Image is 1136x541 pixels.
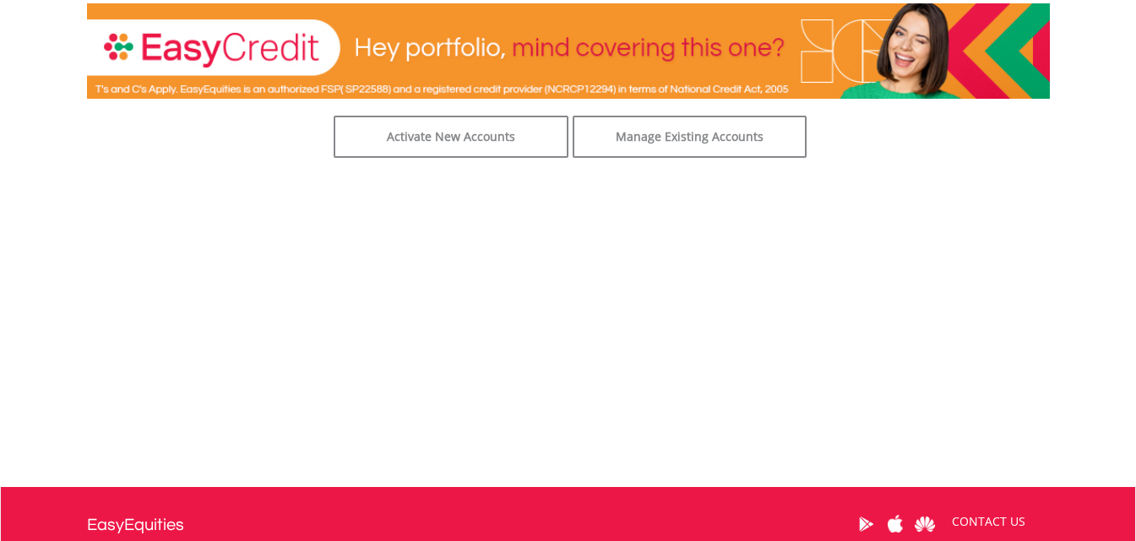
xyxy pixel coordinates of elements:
a: Manage Existing Accounts [573,116,807,158]
a: Activate New Accounts [334,116,568,158]
img: EasyCredit Promotion Banner [87,3,1050,99]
